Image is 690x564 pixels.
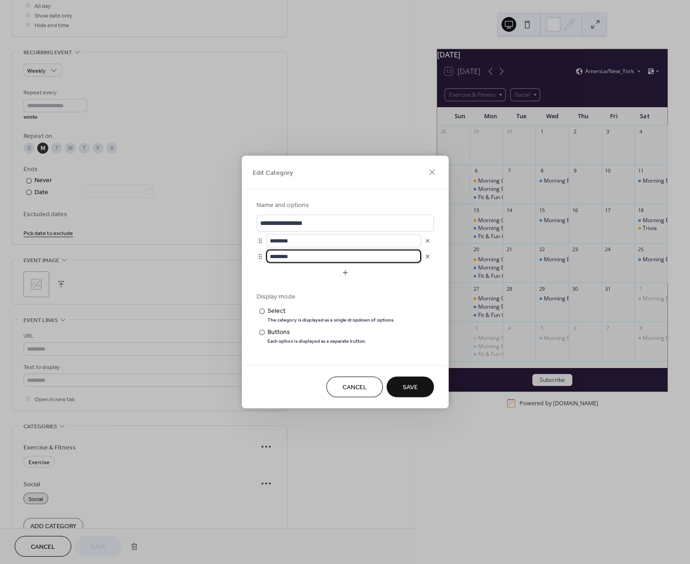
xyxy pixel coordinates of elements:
div: Select [268,306,393,316]
span: Save [403,383,418,392]
div: Each option is displayed as a separate button. [268,338,367,345]
button: Save [387,377,434,397]
button: Cancel [326,377,383,397]
div: Name and options [257,201,432,210]
span: Edit Category [253,168,293,178]
span: Cancel [342,383,367,392]
div: Display mode [257,292,432,302]
div: Buttons [268,328,365,337]
div: The category is displayed as a single dropdown of options. [268,317,395,323]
